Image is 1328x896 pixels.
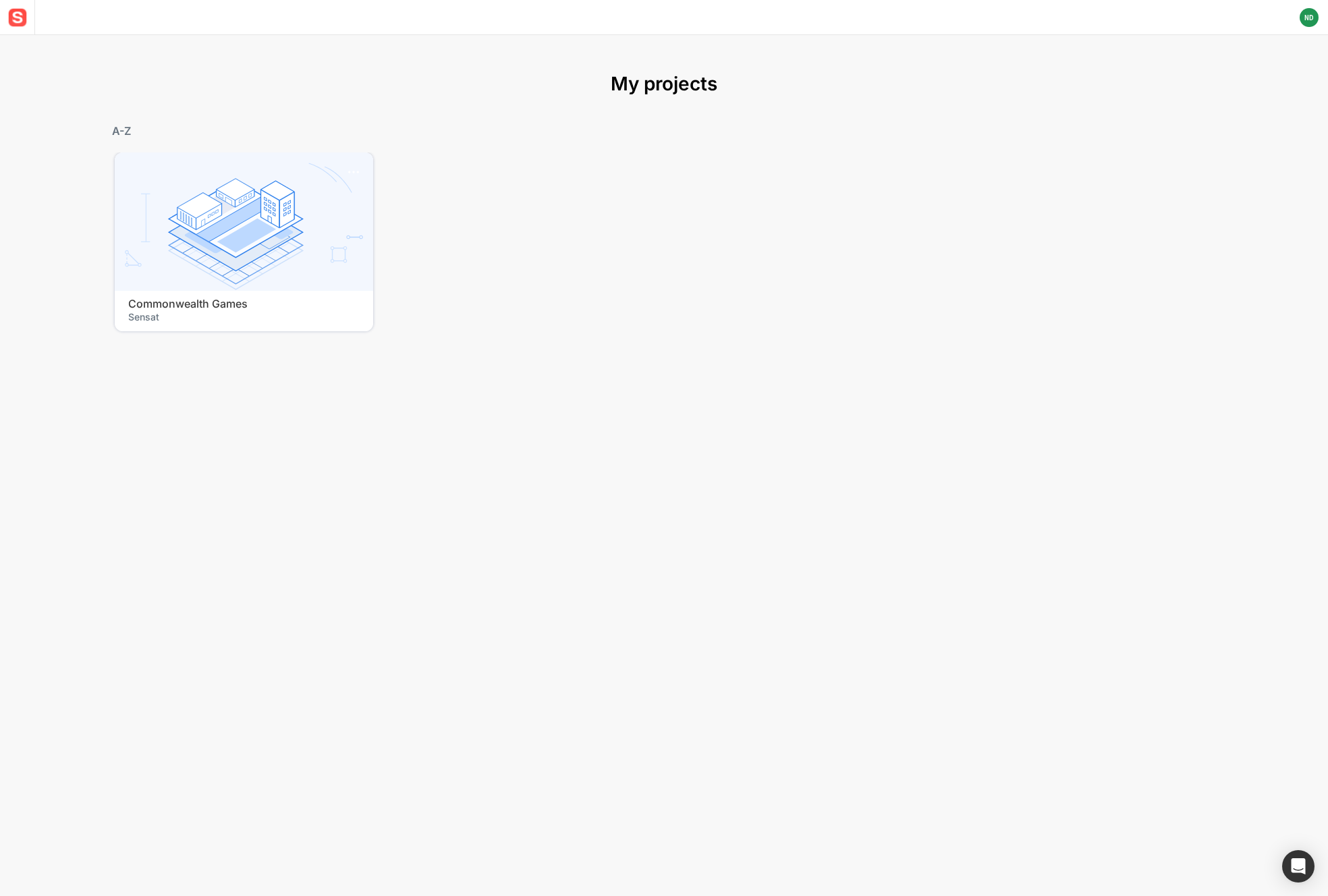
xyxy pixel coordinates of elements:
[611,73,717,96] h1: My projects
[112,123,131,139] div: A-Z
[128,310,360,323] span: Sensat
[1282,850,1315,883] div: Open Intercom Messenger
[5,5,30,30] img: sensat
[128,298,360,310] h4: Commonwealth Games
[1304,13,1314,22] text: ND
